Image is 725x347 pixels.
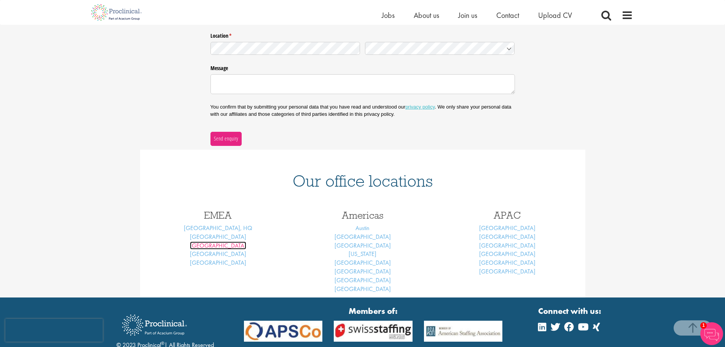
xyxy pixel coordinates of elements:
[382,10,395,20] a: Jobs
[538,305,603,317] strong: Connect with us:
[335,285,391,293] a: [GEOGRAPHIC_DATA]
[244,305,503,317] strong: Members of:
[335,241,391,249] a: [GEOGRAPHIC_DATA]
[349,250,376,258] a: [US_STATE]
[190,259,246,267] a: [GEOGRAPHIC_DATA]
[161,340,164,346] sup: ®
[296,210,429,220] h3: Americas
[238,321,328,342] img: APSCo
[151,210,285,220] h3: EMEA
[5,319,103,342] iframe: reCAPTCHA
[458,10,477,20] a: Join us
[479,267,535,275] a: [GEOGRAPHIC_DATA]
[210,132,242,146] button: Send enquiry
[210,30,515,40] legend: Location
[190,241,246,249] a: [GEOGRAPHIC_DATA]
[700,322,723,345] img: Chatbot
[335,276,391,284] a: [GEOGRAPHIC_DATA]
[214,134,238,143] span: Send enquiry
[479,233,535,241] a: [GEOGRAPHIC_DATA]
[496,10,519,20] a: Contact
[335,267,391,275] a: [GEOGRAPHIC_DATA]
[479,241,535,249] a: [GEOGRAPHIC_DATA]
[335,233,391,241] a: [GEOGRAPHIC_DATA]
[479,259,535,267] a: [GEOGRAPHIC_DATA]
[328,321,418,342] img: APSCo
[538,10,572,20] a: Upload CV
[355,224,370,232] a: Austin
[210,42,360,55] input: State / Province / Region
[184,224,252,232] a: [GEOGRAPHIC_DATA], HQ
[418,321,508,342] img: APSCo
[365,42,515,55] input: Country
[414,10,439,20] a: About us
[190,233,246,241] a: [GEOGRAPHIC_DATA]
[335,259,391,267] a: [GEOGRAPHIC_DATA]
[190,250,246,258] a: [GEOGRAPHIC_DATA]
[405,104,435,110] a: privacy policy
[116,309,193,341] img: Proclinical Recruitment
[151,173,574,189] h1: Our office locations
[479,224,535,232] a: [GEOGRAPHIC_DATA]
[700,322,707,329] span: 1
[210,104,515,117] p: You confirm that by submitting your personal data that you have read and understood our . We only...
[441,210,574,220] h3: APAC
[210,62,515,72] label: Message
[479,250,535,258] a: [GEOGRAPHIC_DATA]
